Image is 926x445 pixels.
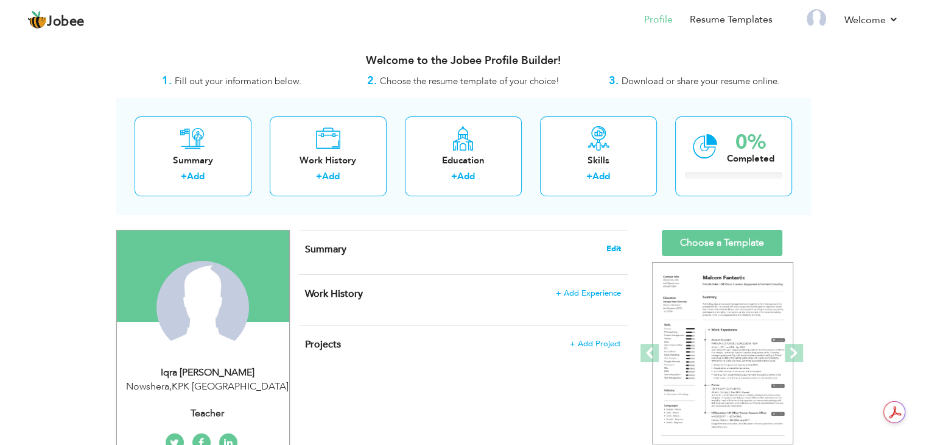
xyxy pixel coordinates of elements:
div: Summary [144,154,242,167]
span: Edit [606,244,621,253]
span: Summary [305,243,346,256]
a: Add [457,170,475,182]
span: Choose the resume template of your choice! [380,75,559,87]
div: Education [415,154,512,167]
strong: 1. [162,73,172,88]
a: Add [187,170,205,182]
label: + [586,170,592,183]
h3: Welcome to the Jobee Profile Builder! [116,55,810,67]
label: + [181,170,187,183]
div: 0% [727,132,774,152]
a: Profile [644,13,673,27]
img: jobee.io [27,10,47,30]
span: , [169,380,172,393]
a: Add [592,170,610,182]
div: Nowshera KPK [GEOGRAPHIC_DATA] [126,380,289,394]
div: Work History [279,154,377,167]
div: Teacher [126,407,289,421]
img: Iqra Shabbir [156,261,249,354]
div: Iqra [PERSON_NAME] [126,366,289,380]
div: Skills [550,154,647,167]
span: Fill out your information below. [175,75,301,87]
a: Add [322,170,340,182]
h4: This helps to show the companies you have worked for. [305,288,620,300]
h4: This helps to highlight the project, tools and skills you have worked on. [305,338,620,351]
a: Welcome [844,13,899,27]
a: Resume Templates [690,13,773,27]
span: + Add Experience [556,289,621,297]
label: + [316,170,322,183]
span: Work History [305,287,363,301]
span: Projects [305,338,341,351]
strong: 3. [609,73,619,88]
div: Completed [727,152,774,165]
label: + [451,170,457,183]
a: Choose a Template [662,230,782,256]
span: + Add Project [570,340,621,348]
h4: Adding a summary is a quick and easy way to highlight your experience and interests. [305,243,620,255]
strong: 2. [367,73,377,88]
img: Profile Img [807,9,826,29]
a: Jobee [27,10,85,30]
span: Download or share your resume online. [622,75,780,87]
span: Jobee [47,15,85,29]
